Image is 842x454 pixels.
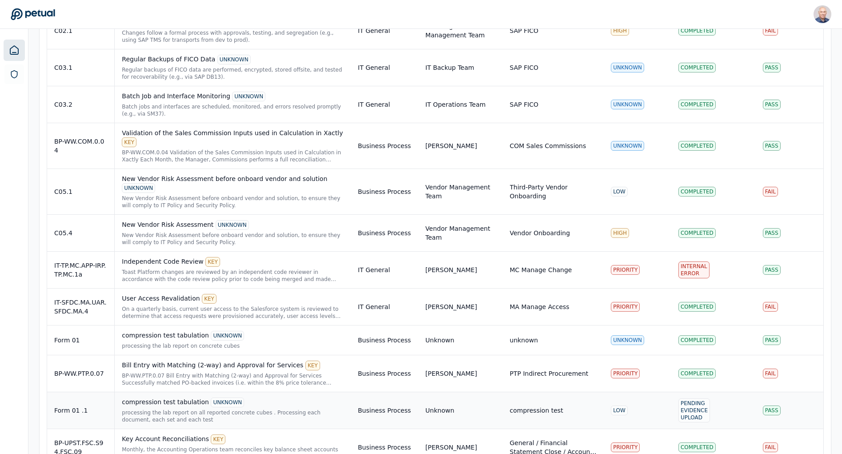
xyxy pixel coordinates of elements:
[425,265,477,274] div: [PERSON_NAME]
[611,26,629,36] div: HIGH
[425,63,474,72] div: IT Backup Team
[763,302,778,312] div: Fail
[122,257,344,267] div: Independent Code Review
[678,398,710,422] div: Pending Evidence Upload
[425,406,454,415] div: Unknown
[54,137,107,155] div: BP-WW.COM.0.04
[814,5,831,23] img: Harel K
[611,228,629,238] div: HIGH
[217,55,251,64] div: UNKNOWN
[4,40,25,61] a: Dashboard
[122,66,344,80] div: Regular backups of FICO data are performed, encrypted, stored offsite, and tested for recoverabil...
[351,289,418,325] td: IT General
[611,302,640,312] div: PRIORITY
[611,335,644,345] div: UNKNOWN
[11,8,55,20] a: Go to Dashboard
[202,294,217,304] div: KEY
[611,442,640,452] div: PRIORITY
[510,265,572,274] div: MC Manage Change
[425,369,477,378] div: [PERSON_NAME]
[122,183,155,193] div: UNKNOWN
[122,294,344,304] div: User Access Revalidation
[122,305,344,320] div: On a quarterly basis, current user access to the Salesforce system is reviewed to determine that ...
[54,100,107,109] div: C03.2
[763,406,781,415] div: Pass
[510,302,569,311] div: MA Manage Access
[763,141,781,151] div: Pass
[763,100,781,109] div: Pass
[122,269,344,283] div: Toast Platform changes are reviewed by an independent code reviewer in accordance with the code r...
[763,442,778,452] div: Fail
[122,361,344,370] div: Bill Entry with Matching (2-way) and Approval for Services
[216,220,249,230] div: UNKNOWN
[54,406,107,415] div: Form 01 .1
[611,369,640,378] div: PRIORITY
[122,220,344,230] div: New Vendor Risk Assessment
[122,434,344,444] div: Key Account Reconciliations
[351,12,418,49] td: IT General
[611,187,628,197] div: LOW
[611,100,644,109] div: UNKNOWN
[510,100,539,109] div: SAP FICO
[351,252,418,289] td: IT General
[211,331,244,341] div: UNKNOWN
[351,392,418,429] td: Business Process
[425,443,477,452] div: [PERSON_NAME]
[122,195,344,209] div: New Vendor Risk Assessment before onboard vendor and solution, to ensure they will comply to IT P...
[425,302,477,311] div: [PERSON_NAME]
[763,63,781,72] div: Pass
[678,141,716,151] div: Completed
[122,149,344,163] div: BP-WW.COM.0.04 Validation of the Sales Commission Inputs used in Calculation in Xactly Each Month...
[122,103,344,117] div: Batch jobs and interfaces are scheduled, monitored, and errors resolved promptly (e.g., via SM37).
[763,228,781,238] div: Pass
[678,187,716,197] div: Completed
[54,369,107,378] div: BP-WW.PTP.0.07
[211,398,244,407] div: UNKNOWN
[54,336,107,345] div: Form 01
[678,369,716,378] div: Completed
[425,141,477,150] div: [PERSON_NAME]
[678,442,716,452] div: Completed
[351,123,418,169] td: Business Process
[54,229,107,237] div: C05.4
[611,265,640,275] div: PRIORITY
[122,29,344,44] div: Changes follow a formal process with approvals, testing, and segregation (e.g., using SAP TMS for...
[425,100,486,109] div: IT Operations Team
[351,169,418,215] td: Business Process
[763,26,778,36] div: Fail
[351,355,418,392] td: Business Process
[122,409,344,423] div: processing the lab report on all reported concrete cubes . Processing each document, each set and...
[510,183,597,201] div: Third-Party Vendor Onboarding
[425,22,496,40] div: IT Change Management Team
[611,406,628,415] div: LOW
[510,229,570,237] div: Vendor Onboarding
[54,261,107,279] div: IT-TP.MC.APP-IRP.TP.MC.1a
[763,369,778,378] div: Fail
[122,55,344,64] div: Regular Backups of FICO Data
[678,261,710,278] div: Internal Error
[611,63,644,72] div: UNKNOWN
[763,335,781,345] div: Pass
[54,26,107,35] div: C02.1
[305,361,320,370] div: KEY
[232,92,265,101] div: UNKNOWN
[510,26,539,35] div: SAP FICO
[122,372,344,386] div: BP-WW.PTP.0.07 Bill Entry with Matching (2-way) and Approval for Services Successfully matched PO...
[510,369,589,378] div: PTP Indirect Procurement
[678,26,716,36] div: Completed
[678,302,716,312] div: Completed
[510,141,586,150] div: COM Sales Commissions
[4,64,24,84] a: SOC 1 Reports
[611,141,644,151] div: UNKNOWN
[211,434,225,444] div: KEY
[678,335,716,345] div: Completed
[763,265,781,275] div: Pass
[122,137,136,147] div: KEY
[351,86,418,123] td: IT General
[425,336,454,345] div: Unknown
[54,187,107,196] div: C05.1
[122,129,344,147] div: Validation of the Sales Commission Inputs used in Calculation in Xactly
[678,100,716,109] div: Completed
[54,298,107,316] div: IT-SFDC.MA.UAR.SFDC.MA.4
[351,215,418,252] td: Business Process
